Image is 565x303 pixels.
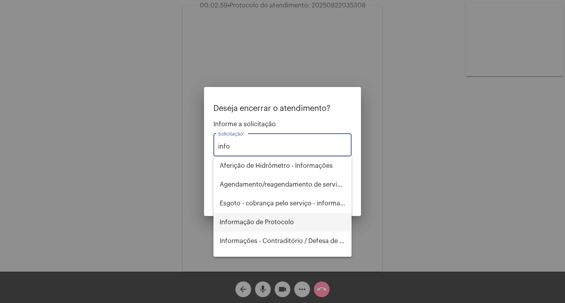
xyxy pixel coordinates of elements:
span: Informações - Contraditório / Defesa de infração [220,232,345,250]
input: Buscar solicitação [218,143,347,150]
span: Informe a solicitação [213,121,352,128]
span: Agendamento/reagendamento de serviços - informações [220,175,345,194]
p: Deseja encerrar o atendimento? [213,104,352,113]
span: Leitura - informações [220,250,345,269]
span: Aferição de Hidrômetro - Informações [220,156,345,175]
span: Informação de Protocolo [220,213,345,232]
span: Esgoto - cobrança pelo serviço - informações [220,194,345,213]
